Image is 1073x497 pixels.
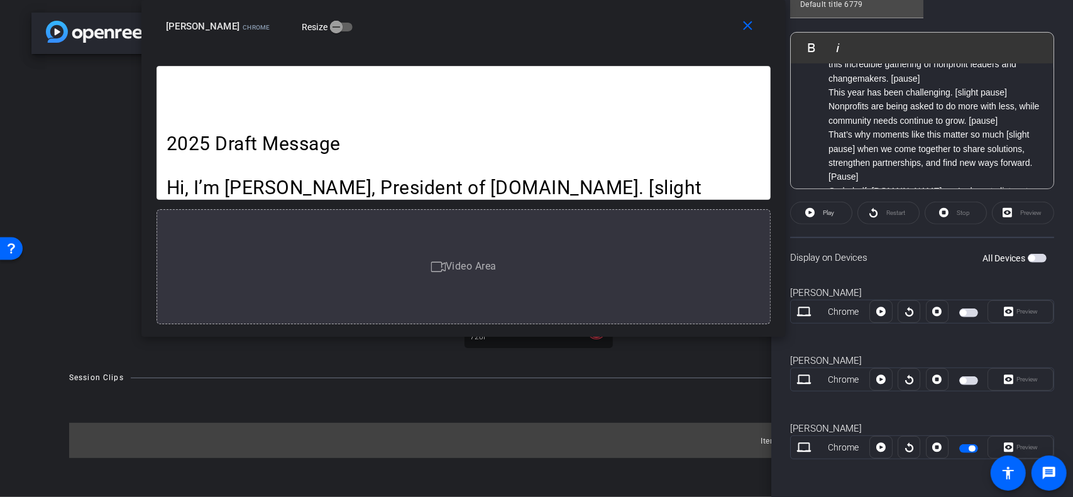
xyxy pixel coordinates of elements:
[167,133,761,177] p: 2025 Draft Message
[46,21,146,43] img: app-logo
[740,18,756,34] mat-icon: close
[828,184,1041,241] p: On behalf, [DOMAIN_NAME], we’re here to listen, to learn, and explore ways technology can continu...
[823,209,834,216] span: Play
[1001,466,1016,481] mat-icon: accessibility
[166,21,239,32] span: [PERSON_NAME]
[828,128,1041,184] p: That’s why moments like this matter so much [slight pause] when we come together to share solutio...
[817,373,870,386] div: Chrome
[167,177,761,221] p: Hi, I’m [PERSON_NAME], President of [DOMAIN_NAME]. [slight pause]
[1042,466,1057,481] mat-icon: message
[817,305,870,319] div: Chrome
[790,354,1054,368] div: [PERSON_NAME]
[828,43,1041,85] p: On behalf of ServiceNow, I want to welcome you to this incredible gathering of nonprofit leaders ...
[471,332,502,342] div: 720P
[982,252,1028,265] label: All Devices
[243,24,270,31] span: Chrome
[790,422,1054,436] div: [PERSON_NAME]
[790,286,1054,300] div: [PERSON_NAME]
[302,21,331,33] label: Resize
[446,260,497,272] span: Video Area
[761,435,817,447] div: Items per page:
[790,237,1054,278] div: Display on Devices
[69,371,124,384] div: Session Clips
[828,85,1041,128] p: This year has been challenging. [slight pause] Nonprofits are being asked to do more with less, w...
[817,441,870,454] div: Chrome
